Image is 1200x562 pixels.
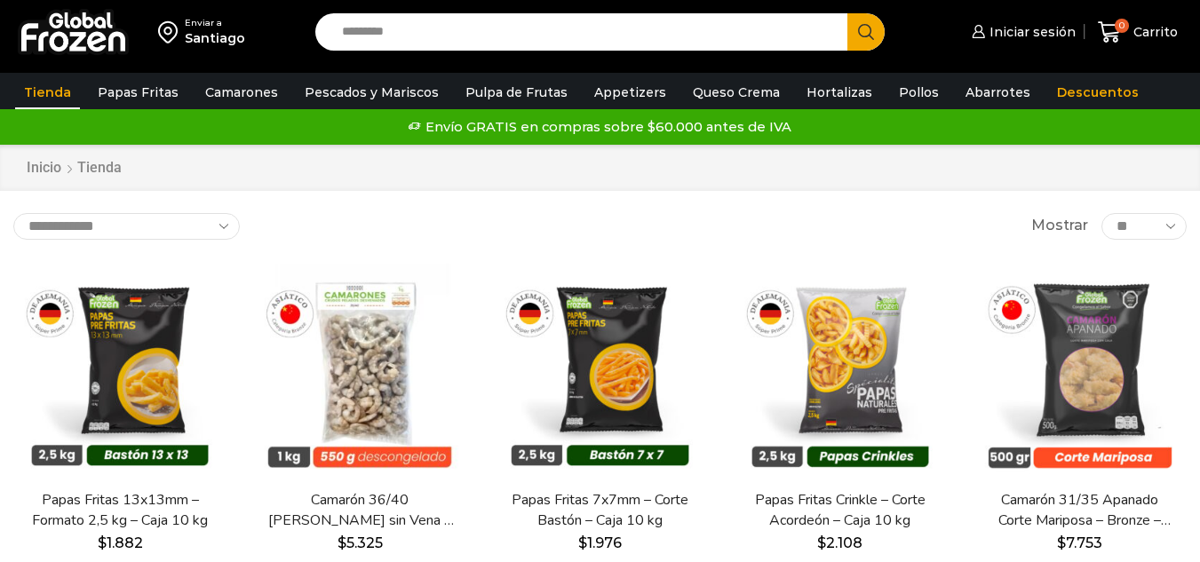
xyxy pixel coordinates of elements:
[185,29,245,47] div: Santiago
[1115,19,1129,33] span: 0
[585,75,675,109] a: Appetizers
[158,17,185,47] img: address-field-icon.svg
[504,490,695,531] a: Papas Fritas 7x7mm – Corte Bastón – Caja 10 kg
[13,213,240,240] select: Pedido de la tienda
[98,534,107,551] span: $
[751,432,929,463] span: Vista Rápida
[798,75,881,109] a: Hortalizas
[817,534,862,551] bdi: 2.108
[296,75,448,109] a: Pescados y Mariscos
[24,490,216,531] a: Papas Fritas 13x13mm – Formato 2,5 kg – Caja 10 kg
[991,432,1169,463] span: Vista Rápida
[185,17,245,29] div: Enviar a
[271,432,449,463] span: Vista Rápida
[98,534,143,551] bdi: 1.882
[196,75,287,109] a: Camarones
[684,75,789,109] a: Queso Crema
[77,159,122,176] h1: Tienda
[15,75,80,109] a: Tienda
[264,490,456,531] a: Camarón 36/40 [PERSON_NAME] sin Vena – Bronze – Caja 10 kg
[967,14,1076,50] a: Iniciar sesión
[1057,534,1066,551] span: $
[817,534,826,551] span: $
[1048,75,1148,109] a: Descuentos
[985,23,1076,41] span: Iniciar sesión
[957,75,1039,109] a: Abarrotes
[26,158,62,178] a: Inicio
[89,75,187,109] a: Papas Fritas
[578,534,622,551] bdi: 1.976
[1093,12,1182,53] a: 0 Carrito
[26,158,122,178] nav: Breadcrumb
[338,534,383,551] bdi: 5.325
[1057,534,1102,551] bdi: 7.753
[338,534,346,551] span: $
[1031,216,1088,236] span: Mostrar
[890,75,948,109] a: Pollos
[31,432,209,463] span: Vista Rápida
[457,75,576,109] a: Pulpa de Frutas
[847,13,885,51] button: Search button
[578,534,587,551] span: $
[512,432,689,463] span: Vista Rápida
[744,490,936,531] a: Papas Fritas Crinkle – Corte Acordeón – Caja 10 kg
[984,490,1176,531] a: Camarón 31/35 Apanado Corte Mariposa – Bronze – Caja 5 kg
[1129,23,1178,41] span: Carrito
